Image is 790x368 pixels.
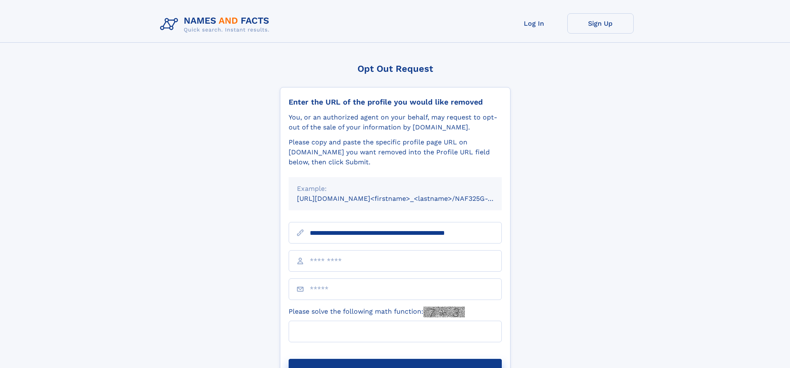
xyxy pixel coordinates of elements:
[157,13,276,36] img: Logo Names and Facts
[289,137,502,167] div: Please copy and paste the specific profile page URL on [DOMAIN_NAME] you want removed into the Pr...
[289,112,502,132] div: You, or an authorized agent on your behalf, may request to opt-out of the sale of your informatio...
[289,97,502,107] div: Enter the URL of the profile you would like removed
[501,13,567,34] a: Log In
[297,195,518,202] small: [URL][DOMAIN_NAME]<firstname>_<lastname>/NAF325G-xxxxxxxx
[297,184,493,194] div: Example:
[289,307,465,317] label: Please solve the following math function:
[567,13,634,34] a: Sign Up
[280,63,510,74] div: Opt Out Request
